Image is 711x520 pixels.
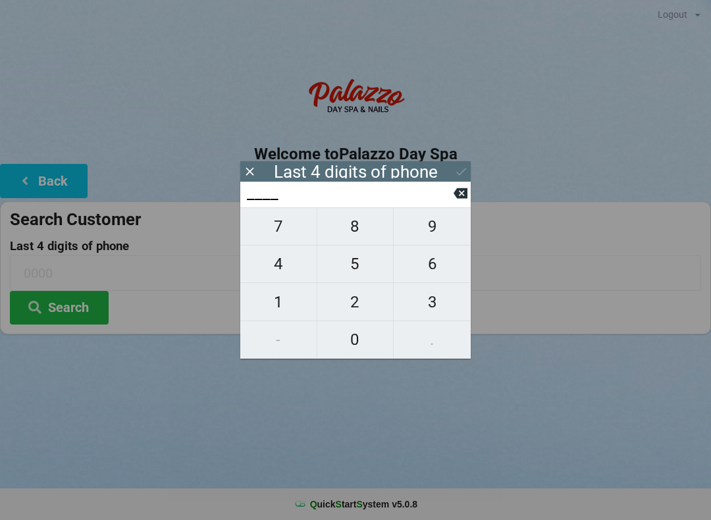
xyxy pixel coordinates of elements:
button: 1 [240,283,317,321]
button: 3 [394,283,471,321]
span: 0 [317,326,394,353]
div: Last 4 digits of phone [274,165,438,178]
span: 9 [394,213,471,240]
span: 5 [317,250,394,278]
span: 1 [240,288,317,316]
span: 7 [240,213,317,240]
button: 8 [317,207,394,246]
button: 0 [317,321,394,359]
span: 3 [394,288,471,316]
span: 8 [317,213,394,240]
button: 6 [394,246,471,283]
span: 2 [317,288,394,316]
button: 5 [317,246,394,283]
button: 9 [394,207,471,246]
button: 2 [317,283,394,321]
button: 4 [240,246,317,283]
button: 7 [240,207,317,246]
span: 4 [240,250,317,278]
span: 6 [394,250,471,278]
